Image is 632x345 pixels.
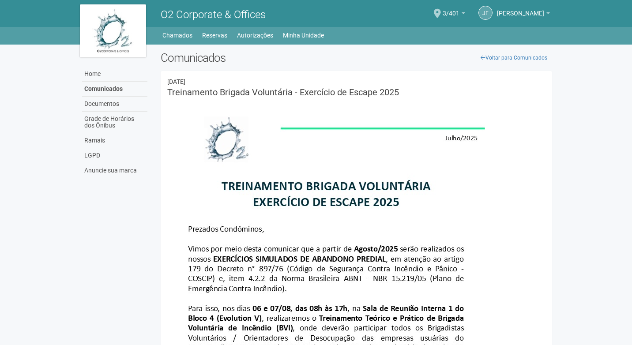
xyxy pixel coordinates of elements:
a: Anuncie sua marca [82,163,147,178]
a: Autorizações [237,29,273,41]
div: 31/07/2025 23:17 [167,78,545,86]
h2: Comunicados [161,51,552,64]
a: LGPD [82,148,147,163]
a: [PERSON_NAME] [497,11,550,18]
a: 3/401 [443,11,465,18]
a: Voltar para Comunicados [476,51,552,64]
span: O2 Corporate & Offices [161,8,266,21]
a: Minha Unidade [283,29,324,41]
a: Chamados [162,29,192,41]
a: Ramais [82,133,147,148]
a: JF [478,6,493,20]
img: logo.jpg [80,4,146,57]
h3: Treinamento Brigada Voluntária - Exercício de Escape 2025 [167,88,545,97]
span: Jaidete Freitas [497,1,544,17]
span: 3/401 [443,1,459,17]
a: Reservas [202,29,227,41]
a: Home [82,67,147,82]
a: Documentos [82,97,147,112]
a: Comunicados [82,82,147,97]
a: Grade de Horários dos Ônibus [82,112,147,133]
